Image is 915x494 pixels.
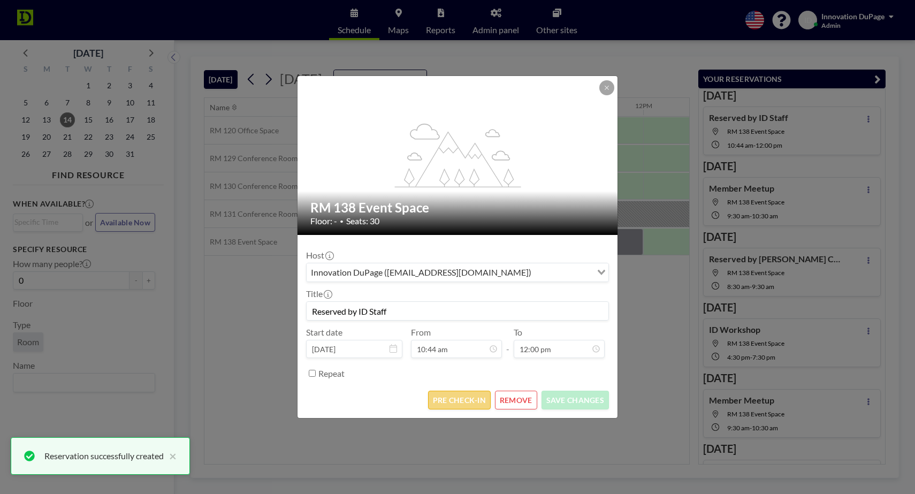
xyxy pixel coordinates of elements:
[428,391,491,409] button: PRE CHECK-IN
[307,302,608,320] input: (No title)
[306,250,333,261] label: Host
[309,265,533,279] span: Innovation DuPage ([EMAIL_ADDRESS][DOMAIN_NAME])
[495,391,537,409] button: REMOVE
[395,123,521,187] g: flex-grow: 1.2;
[535,265,591,279] input: Search for option
[542,391,609,409] button: SAVE CHANGES
[506,331,509,354] span: -
[164,450,177,462] button: close
[306,288,331,299] label: Title
[346,216,379,226] span: Seats: 30
[307,263,608,282] div: Search for option
[411,327,431,338] label: From
[340,217,344,225] span: •
[306,327,342,338] label: Start date
[318,368,345,379] label: Repeat
[44,450,164,462] div: Reservation successfully created
[514,327,522,338] label: To
[310,216,337,226] span: Floor: -
[310,200,606,216] h2: RM 138 Event Space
